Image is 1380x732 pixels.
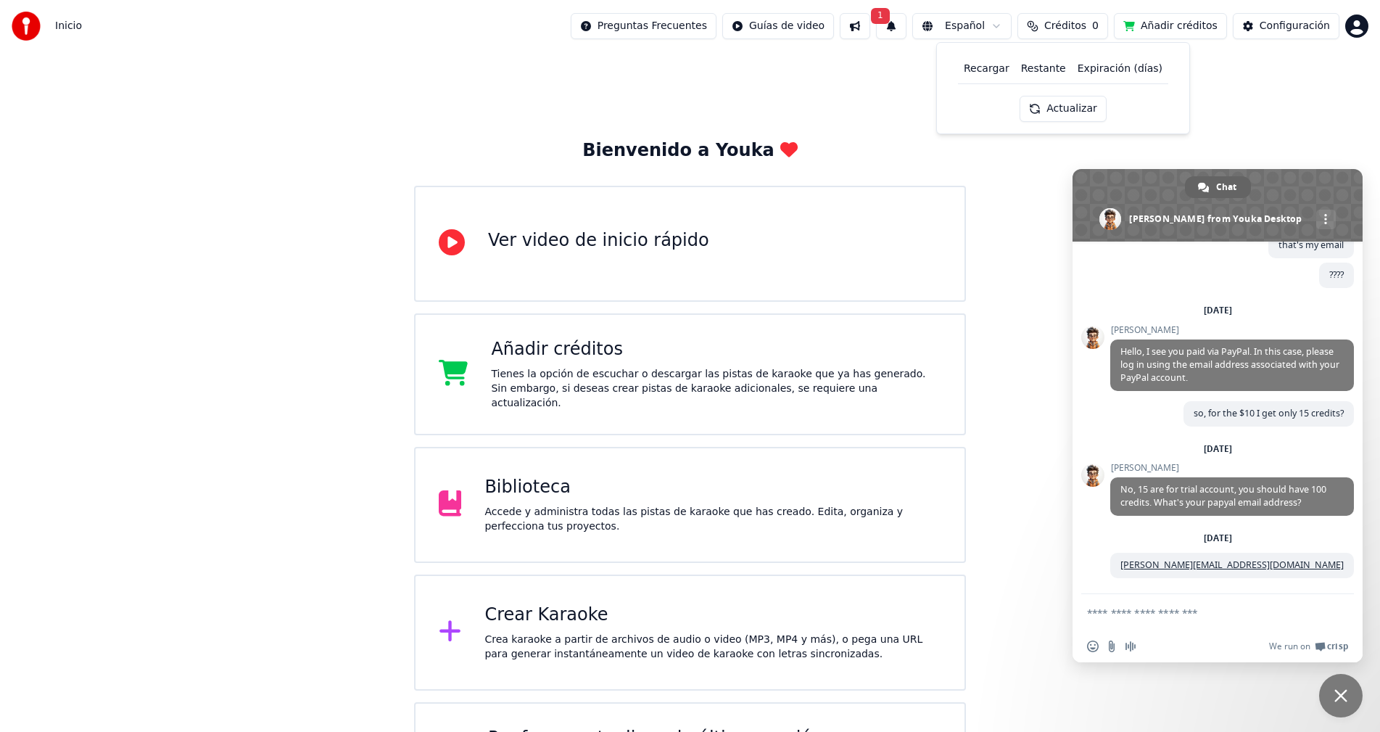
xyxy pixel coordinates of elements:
[491,338,941,361] div: Añadir créditos
[1020,96,1106,122] button: Actualizar
[958,54,1015,83] th: Recargar
[484,604,941,627] div: Crear Karaoke
[1125,641,1136,652] span: Audio message
[488,229,709,252] div: Ver video de inicio rápido
[582,139,798,163] div: Bienvenido a Youka
[1120,345,1339,384] span: Hello, I see you paid via PayPal. In this case, please log in using the email address associated ...
[722,13,834,39] button: Guías de video
[876,13,906,39] button: 1
[1216,176,1236,198] span: Chat
[55,19,82,33] span: Inicio
[1017,13,1108,39] button: Créditos0
[484,633,941,662] div: Crea karaoke a partir de archivos de audio o video (MP3, MP4 y más), o pega una URL para generar ...
[1204,534,1232,543] div: [DATE]
[1072,54,1168,83] th: Expiración (días)
[571,13,716,39] button: Preguntas Frecuentes
[491,367,941,411] div: Tienes la opción de escuchar o descargar las pistas de karaoke que ya has generado. Sin embargo, ...
[484,505,941,534] div: Accede y administra todas las pistas de karaoke que has creado. Edita, organiza y perfecciona tus...
[1087,641,1099,652] span: Insert an emoji
[1106,641,1117,652] span: Send a file
[1319,674,1363,717] a: Close chat
[1260,19,1330,33] div: Configuración
[12,12,41,41] img: youka
[55,19,82,33] nav: breadcrumb
[1233,13,1339,39] button: Configuración
[1194,407,1344,419] span: so, for the $10 I get only 15 credits?
[484,476,941,499] div: Biblioteca
[1327,641,1348,652] span: Crisp
[1092,19,1099,33] span: 0
[1185,176,1251,198] a: Chat
[1110,325,1354,335] span: [PERSON_NAME]
[1120,483,1326,509] span: No, 15 are for trial account, you should have 100 credits. What's your papyal email address?
[1204,306,1232,315] div: [DATE]
[1329,268,1344,281] span: ????
[1044,19,1086,33] span: Créditos
[1015,54,1072,83] th: Restante
[1204,445,1232,453] div: [DATE]
[1269,641,1310,652] span: We run on
[871,8,890,24] span: 1
[1120,559,1344,571] a: [PERSON_NAME][EMAIL_ADDRESS][DOMAIN_NAME]
[1110,463,1354,473] span: [PERSON_NAME]
[1269,641,1348,652] a: We run onCrisp
[1087,594,1319,630] textarea: Compose your message...
[1114,13,1227,39] button: Añadir créditos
